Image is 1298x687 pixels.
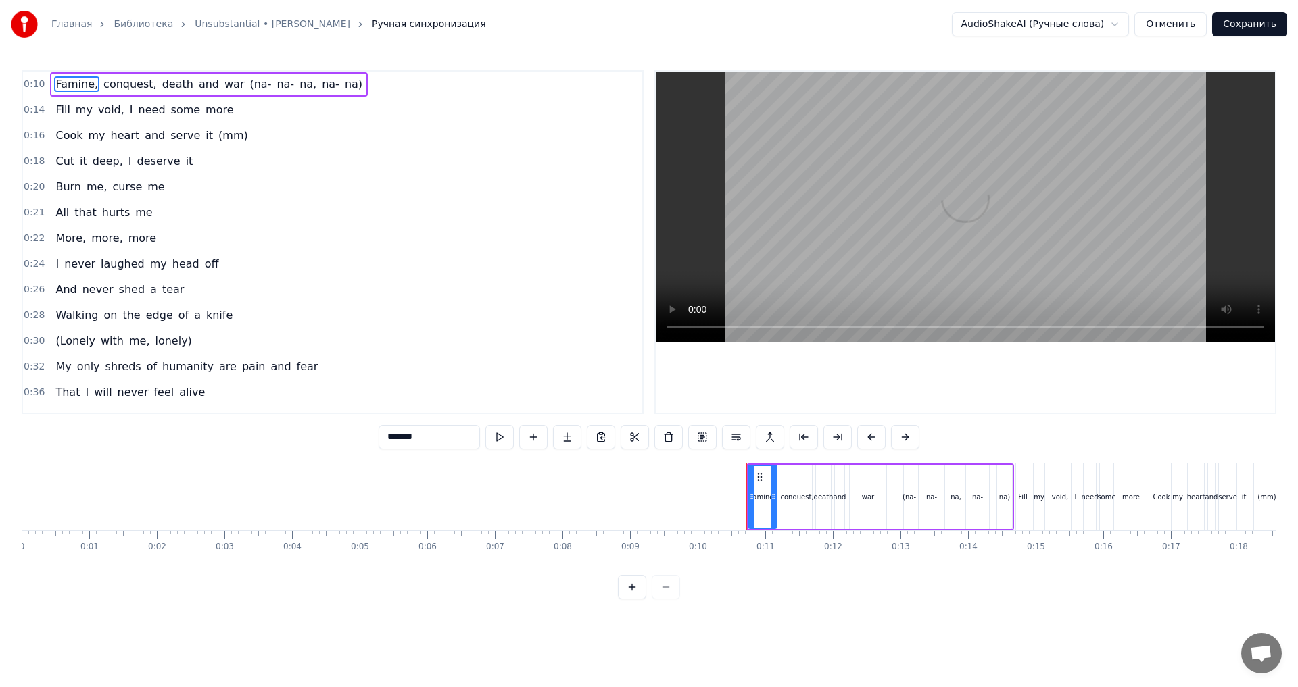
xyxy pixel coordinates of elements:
div: serve [1218,492,1237,502]
span: (na- [248,76,272,92]
span: (mm) [217,128,249,143]
span: 0:10 [24,78,45,91]
span: 0:14 [24,103,45,117]
span: na) [343,76,364,92]
span: 0:22 [24,232,45,245]
span: I [128,102,135,118]
div: my [1172,492,1183,502]
div: Fill [1018,492,1027,502]
span: na- [320,76,341,92]
span: a [193,307,202,323]
span: feel [152,384,175,400]
span: and [143,128,166,143]
div: (mm) [1257,492,1276,502]
span: conquest, [102,76,158,92]
span: That's [54,410,90,426]
div: 0:10 [689,542,707,553]
span: na- [275,76,295,92]
span: off [203,256,220,272]
span: deserve [136,153,182,169]
div: 0:13 [892,542,910,553]
span: me, [85,179,109,195]
span: 0:16 [24,129,45,143]
span: it [204,128,214,143]
div: 0 [20,542,25,553]
span: 0:28 [24,309,45,322]
div: I [1075,492,1077,502]
span: war [223,76,245,92]
span: my [87,128,106,143]
span: the [121,307,141,323]
div: conquest, [780,492,813,502]
div: 0:18 [1230,542,1248,553]
div: Открытый чат [1241,633,1282,673]
span: tear [161,282,186,297]
div: 0:05 [351,542,369,553]
span: I [54,256,60,272]
div: heart [1187,492,1205,502]
div: some [1097,492,1115,502]
div: 0:03 [216,542,234,553]
span: 0:30 [24,334,45,348]
span: me, [128,333,151,349]
span: And [54,282,78,297]
span: (Lonely [54,333,97,349]
div: my [1034,492,1044,502]
span: a [149,282,158,297]
span: of [145,359,158,374]
span: it [185,153,195,169]
span: all [93,410,108,426]
span: my [149,256,168,272]
div: need [1082,492,1099,502]
div: na) [999,492,1010,502]
div: and [834,492,846,502]
span: I [127,153,133,169]
span: 0:40 [24,411,45,425]
div: and [1205,492,1218,502]
img: youka [11,11,38,38]
div: na, [951,492,961,502]
span: All [54,205,70,220]
span: deep, [91,153,124,169]
span: head [171,256,201,272]
button: Сохранить [1212,12,1287,36]
span: Famine, [54,76,99,92]
span: Cook [54,128,84,143]
span: hurts [101,205,131,220]
span: fear [295,359,320,374]
span: Walking [54,307,99,323]
div: 0:11 [756,542,775,553]
span: lonely) [153,333,193,349]
div: death [814,492,834,502]
span: that [73,205,98,220]
span: 0:36 [24,386,45,399]
div: void, [1052,492,1068,502]
span: of [177,307,190,323]
span: serve [169,128,201,143]
span: only [76,359,101,374]
span: more [204,102,235,118]
span: curse [112,179,144,195]
span: never [116,384,150,400]
span: heart [110,128,141,143]
div: 0:08 [554,542,572,553]
span: My [54,359,72,374]
span: Burn [54,179,82,195]
div: 0:14 [959,542,978,553]
div: it [1242,492,1247,502]
div: 0:01 [80,542,99,553]
span: it [78,153,89,169]
span: me [134,205,153,220]
span: my [74,102,94,118]
div: 0:06 [418,542,437,553]
span: more [127,230,158,246]
span: will [93,384,113,400]
span: 0:26 [24,283,45,297]
span: Ручная синхронизация [372,18,486,31]
span: na, [298,76,318,92]
span: 0:32 [24,360,45,374]
span: on [103,307,119,323]
div: 0:17 [1162,542,1180,553]
span: 0:18 [24,155,45,168]
span: need [137,102,167,118]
